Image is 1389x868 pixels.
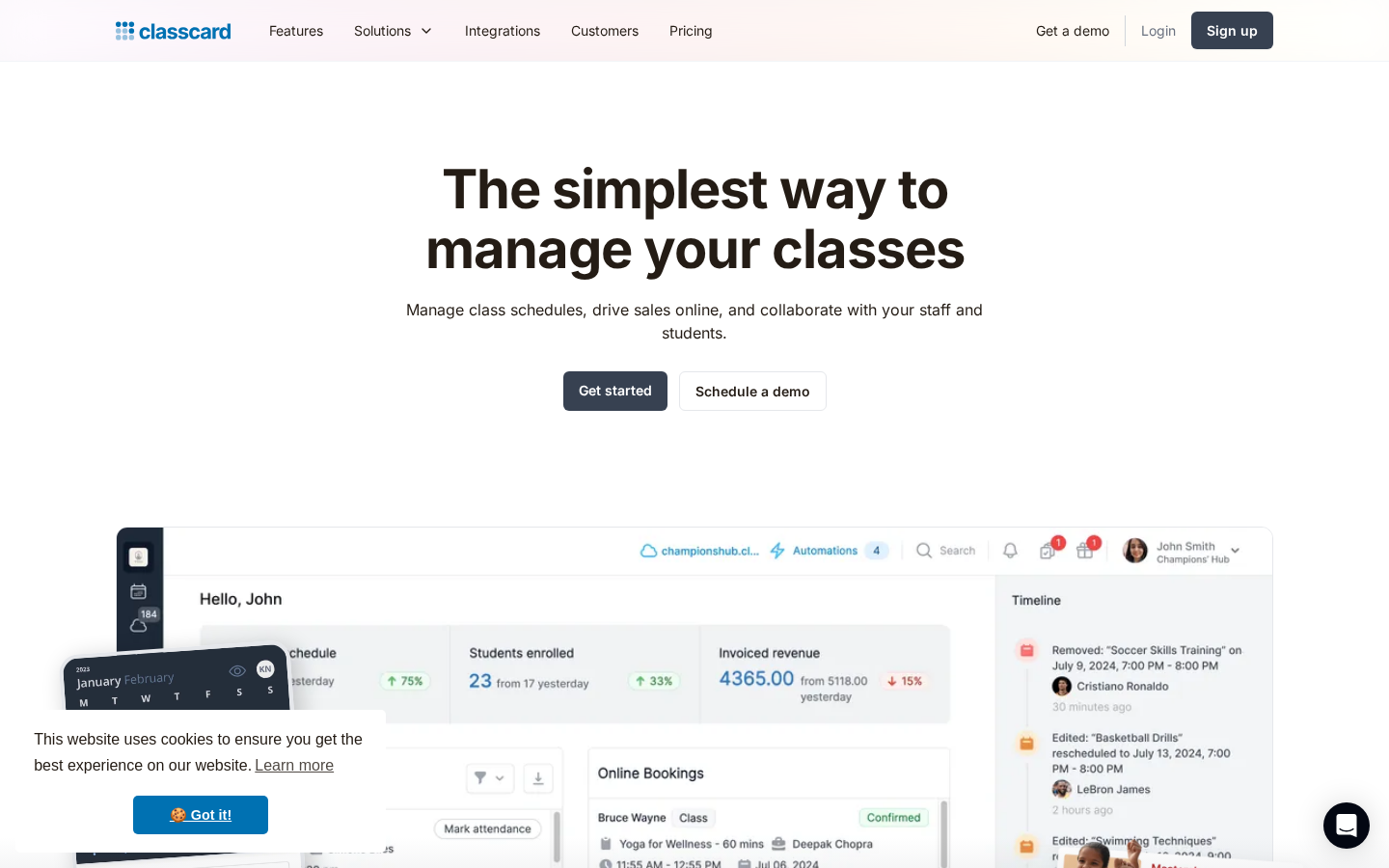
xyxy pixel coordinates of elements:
[1126,9,1191,52] a: Login
[389,298,1001,344] p: Manage class schedules, drive sales online, and collaborate with your staff and students.
[1021,9,1125,52] a: Get a demo
[679,371,827,411] a: Schedule a demo
[563,371,667,411] a: Get started
[556,9,654,52] a: Customers
[449,9,556,52] a: Integrations
[1191,12,1273,49] a: Sign up
[34,728,368,780] span: This website uses cookies to ensure you get the best experience on our website.
[254,9,339,52] a: Features
[354,20,411,41] div: Solutions
[1207,20,1258,41] div: Sign up
[389,160,1001,279] h1: The simplest way to manage your classes
[116,17,231,44] a: home
[654,9,728,52] a: Pricing
[15,710,386,853] div: cookieconsent
[339,9,449,52] div: Solutions
[1323,802,1370,849] div: Open Intercom Messenger
[133,796,268,834] a: dismiss cookie message
[252,751,337,780] a: learn more about cookies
